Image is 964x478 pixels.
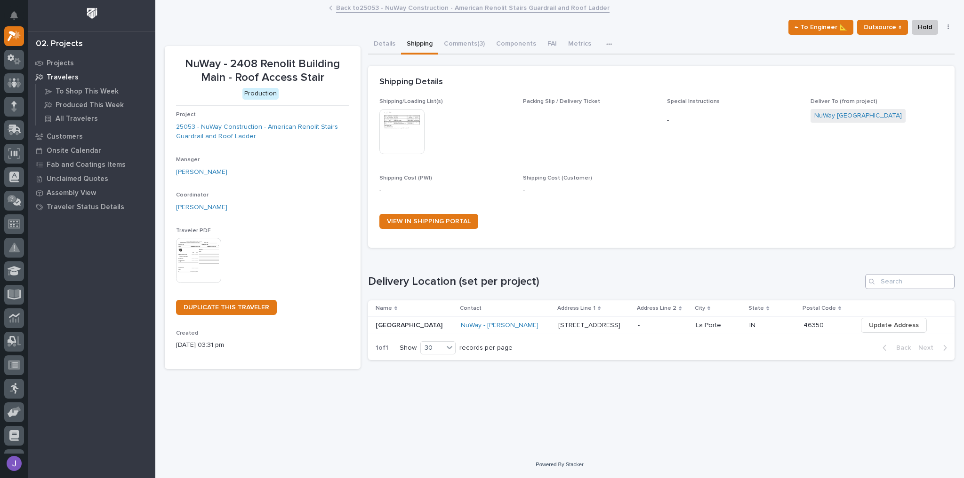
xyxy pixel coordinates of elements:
[875,344,915,352] button: Back
[379,77,443,87] h2: Shipping Details
[400,344,417,352] p: Show
[47,133,83,141] p: Customers
[558,320,622,329] p: [STREET_ADDRESS]
[176,122,349,142] a: 25053 - NuWay Construction - American Renolit Stairs Guardrail and Roof Ladder
[379,214,478,229] a: VIEW IN SHIPPING PORTAL
[460,303,482,313] p: Contact
[557,303,595,313] p: Address Line 1
[28,143,155,157] a: Onsite Calendar
[242,88,279,100] div: Production
[12,11,24,26] div: Notifications
[28,70,155,84] a: Travelers
[857,20,908,35] button: Outsource ↑
[28,200,155,214] a: Traveler Status Details
[176,112,196,118] span: Project
[176,340,349,350] p: [DATE] 03:31 pm
[803,320,826,329] p: 46350
[368,275,862,289] h1: Delivery Location (set per project)
[4,454,24,473] button: users-avatar
[56,115,98,123] p: All Travelers
[36,39,83,49] div: 02. Projects
[379,175,432,181] span: Shipping Cost (PWI)
[47,147,101,155] p: Onsite Calendar
[863,22,902,33] span: Outsource ↑
[47,59,74,68] p: Projects
[56,101,124,110] p: Produced This Week
[438,35,490,55] button: Comments (3)
[176,228,211,234] span: Traveler PDF
[36,98,155,111] a: Produced This Week
[865,274,955,289] input: Search
[421,343,443,353] div: 30
[748,303,764,313] p: State
[915,344,955,352] button: Next
[184,304,269,311] span: DUPLICATE THIS TRAVELER
[368,337,396,360] p: 1 of 1
[176,300,277,315] a: DUPLICATE THIS TRAVELER
[562,35,597,55] button: Metrics
[401,35,438,55] button: Shipping
[638,320,642,329] p: -
[36,85,155,98] a: To Shop This Week
[788,20,853,35] button: ← To Engineer 📐
[28,56,155,70] a: Projects
[542,35,562,55] button: FAI
[803,303,836,313] p: Postal Code
[869,320,919,331] span: Update Address
[176,192,209,198] span: Coordinator
[918,344,939,352] span: Next
[814,111,902,121] a: NuWay [GEOGRAPHIC_DATA]
[47,189,96,197] p: Assembly View
[749,320,757,329] p: IN
[28,172,155,186] a: Unclaimed Quotes
[47,161,126,169] p: Fab and Coatings Items
[523,175,592,181] span: Shipping Cost (Customer)
[379,185,512,195] p: -
[696,320,723,329] p: La Porte
[667,116,800,125] p: -
[28,129,155,143] a: Customers
[176,57,349,85] p: NuWay - 2408 Renolit Building Main - Roof Access Stair
[811,99,877,104] span: Deliver To (from project)
[28,157,155,172] a: Fab and Coatings Items
[176,203,227,212] a: [PERSON_NAME]
[56,87,119,96] p: To Shop This Week
[379,99,443,104] span: Shipping/Loading List(s)
[891,344,911,352] span: Back
[459,344,513,352] p: records per page
[637,303,676,313] p: Address Line 2
[667,99,720,104] span: Special Instructions
[490,35,542,55] button: Components
[918,22,932,33] span: Hold
[176,167,227,177] a: [PERSON_NAME]
[47,73,79,82] p: Travelers
[28,186,155,200] a: Assembly View
[176,157,200,163] span: Manager
[387,218,471,225] span: VIEW IN SHIPPING PORTAL
[461,321,538,329] a: NuWay - [PERSON_NAME]
[83,5,101,22] img: Workspace Logo
[795,22,847,33] span: ← To Engineer 📐
[695,303,705,313] p: City
[523,109,656,119] p: -
[536,462,583,467] a: Powered By Stacker
[336,2,610,13] a: Back to25053 - NuWay Construction - American Renolit Stairs Guardrail and Roof Ladder
[47,203,124,212] p: Traveler Status Details
[36,112,155,125] a: All Travelers
[523,185,656,195] p: -
[912,20,938,35] button: Hold
[368,35,401,55] button: Details
[376,303,392,313] p: Name
[47,175,108,183] p: Unclaimed Quotes
[376,320,444,329] p: [GEOGRAPHIC_DATA]
[176,330,198,336] span: Created
[861,318,927,333] button: Update Address
[4,6,24,25] button: Notifications
[368,317,955,334] tr: [GEOGRAPHIC_DATA][GEOGRAPHIC_DATA] NuWay - [PERSON_NAME] [STREET_ADDRESS][STREET_ADDRESS] -- La P...
[523,99,600,104] span: Packing Slip / Delivery Ticket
